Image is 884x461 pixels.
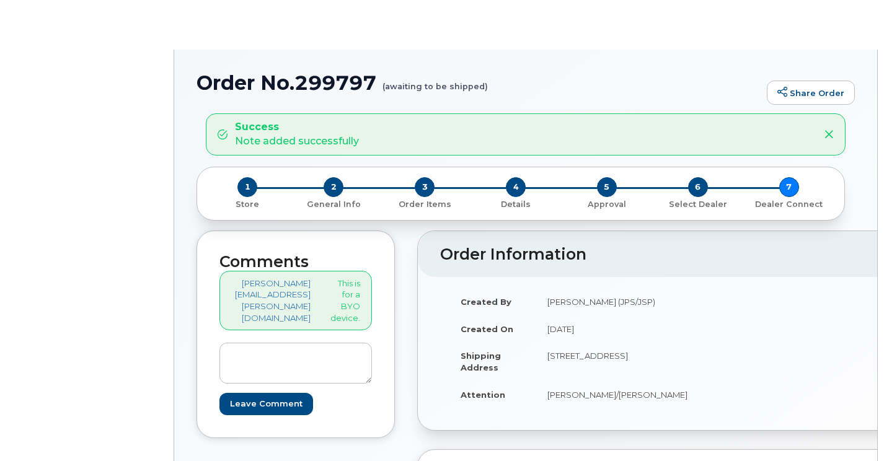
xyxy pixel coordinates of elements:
strong: Attention [461,390,505,400]
a: Share Order [767,81,855,105]
h1: Order No.299797 [197,72,761,94]
small: (awaiting to be shipped) [382,72,488,91]
p: General Info [293,199,374,210]
span: 1 [237,177,257,197]
a: 4 Details [471,197,562,210]
td: [PERSON_NAME]/[PERSON_NAME] [536,381,711,408]
a: [PERSON_NAME][EMAIL_ADDRESS][PERSON_NAME][DOMAIN_NAME] [231,278,311,323]
td: [PERSON_NAME] (JPS/JSP) [536,288,711,315]
p: This is for a BYO device. [330,278,360,323]
span: 6 [688,177,708,197]
input: Leave Comment [219,393,313,416]
p: Store [212,199,283,210]
span: 3 [415,177,435,197]
div: Note added successfully [235,120,359,149]
p: Order Items [384,199,466,210]
p: Approval [566,199,647,210]
h2: Comments [219,253,372,271]
a: 3 Order Items [379,197,471,210]
span: 4 [506,177,526,197]
span: 5 [597,177,617,197]
strong: Created By [461,297,511,307]
strong: Created On [461,324,513,334]
a: 5 Approval [561,197,652,210]
strong: Success [235,120,359,134]
p: Details [475,199,557,210]
p: Select Dealer [657,199,738,210]
strong: Shipping Address [461,351,501,372]
td: [STREET_ADDRESS] [536,342,711,380]
a: 1 Store [207,197,288,210]
a: 6 Select Dealer [652,197,743,210]
td: [DATE] [536,315,711,343]
span: 2 [324,177,343,197]
a: 2 General Info [288,197,379,210]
